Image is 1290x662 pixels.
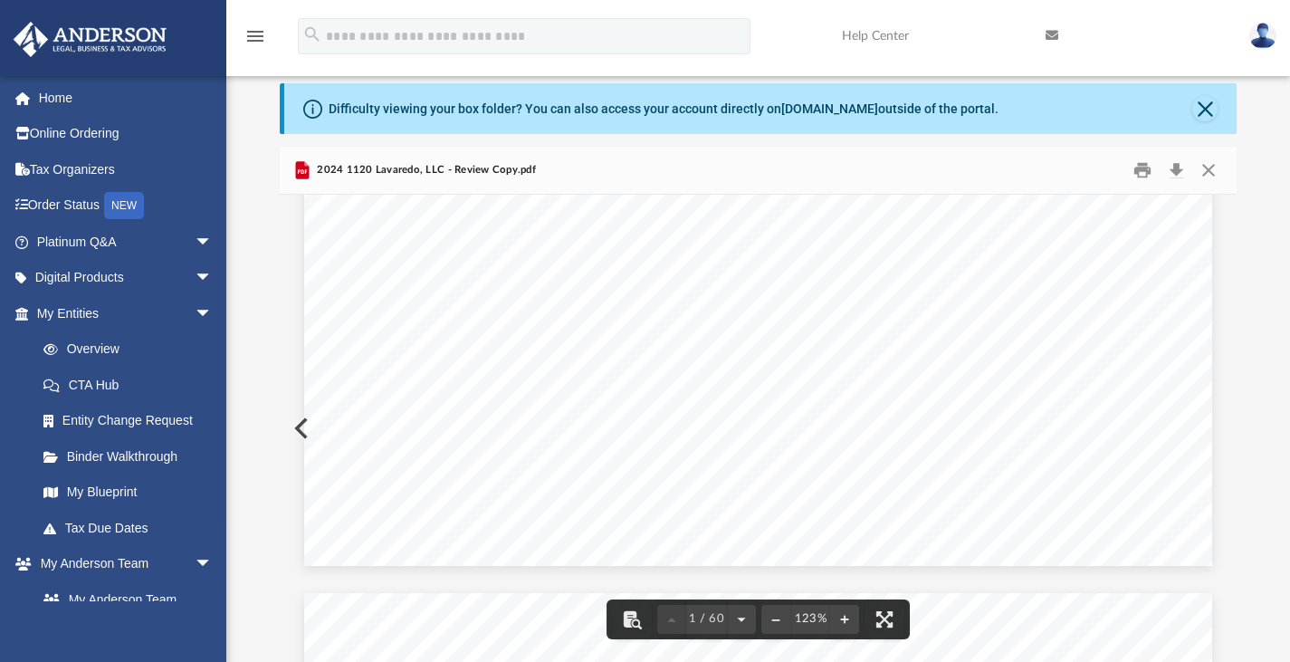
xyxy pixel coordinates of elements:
[13,187,240,225] a: Order StatusNEW
[612,600,652,639] button: Toggle findbar
[195,224,231,261] span: arrow_drop_down
[13,80,240,116] a: Home
[761,600,790,639] button: Zoom out
[25,438,240,475] a: Binder Walkthrough
[1160,156,1192,184] button: Download
[280,195,1237,662] div: Document Viewer
[362,504,393,513] span: [DATE]
[830,600,859,639] button: Zoom in
[1192,156,1225,184] button: Close
[13,546,231,582] a: My Anderson Teamarrow_drop_down
[25,367,240,403] a: CTA Hub
[13,295,240,331] a: My Entitiesarrow_drop_down
[13,224,240,260] a: Platinum Q&Aarrow_drop_down
[195,260,231,297] span: arrow_drop_down
[727,600,756,639] button: Next page
[25,510,240,546] a: Tax Due Dates
[313,162,536,178] span: 2024 1120 Lavaredo, LLC - Review Copy.pdf
[13,116,240,152] a: Online Ordering
[8,22,172,57] img: Anderson Advisors Platinum Portal
[1124,156,1161,184] button: Print
[790,613,830,625] div: Current zoom level
[25,581,222,618] a: My Anderson Team
[302,24,322,44] i: search
[1192,96,1218,121] button: Close
[781,101,878,116] a: [DOMAIN_NAME]
[244,34,266,47] a: menu
[13,151,240,187] a: Tax Organizers
[25,403,240,439] a: Entity Change Request
[280,403,320,454] button: Previous File
[280,195,1237,662] div: File preview
[362,496,391,505] span: 426340
[865,600,904,639] button: Enter fullscreen
[686,613,728,625] span: 1 / 60
[195,295,231,332] span: arrow_drop_down
[25,331,240,368] a: Overview
[195,546,231,583] span: arrow_drop_down
[13,260,240,296] a: Digital Productsarrow_drop_down
[244,25,266,47] i: menu
[329,100,999,119] div: Difficulty viewing your box folder? You can also access your account directly on outside of the p...
[1249,23,1276,49] img: User Pic
[104,192,144,219] div: NEW
[686,600,728,639] button: 1 / 60
[280,147,1237,662] div: Preview
[25,475,231,511] a: My Blueprint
